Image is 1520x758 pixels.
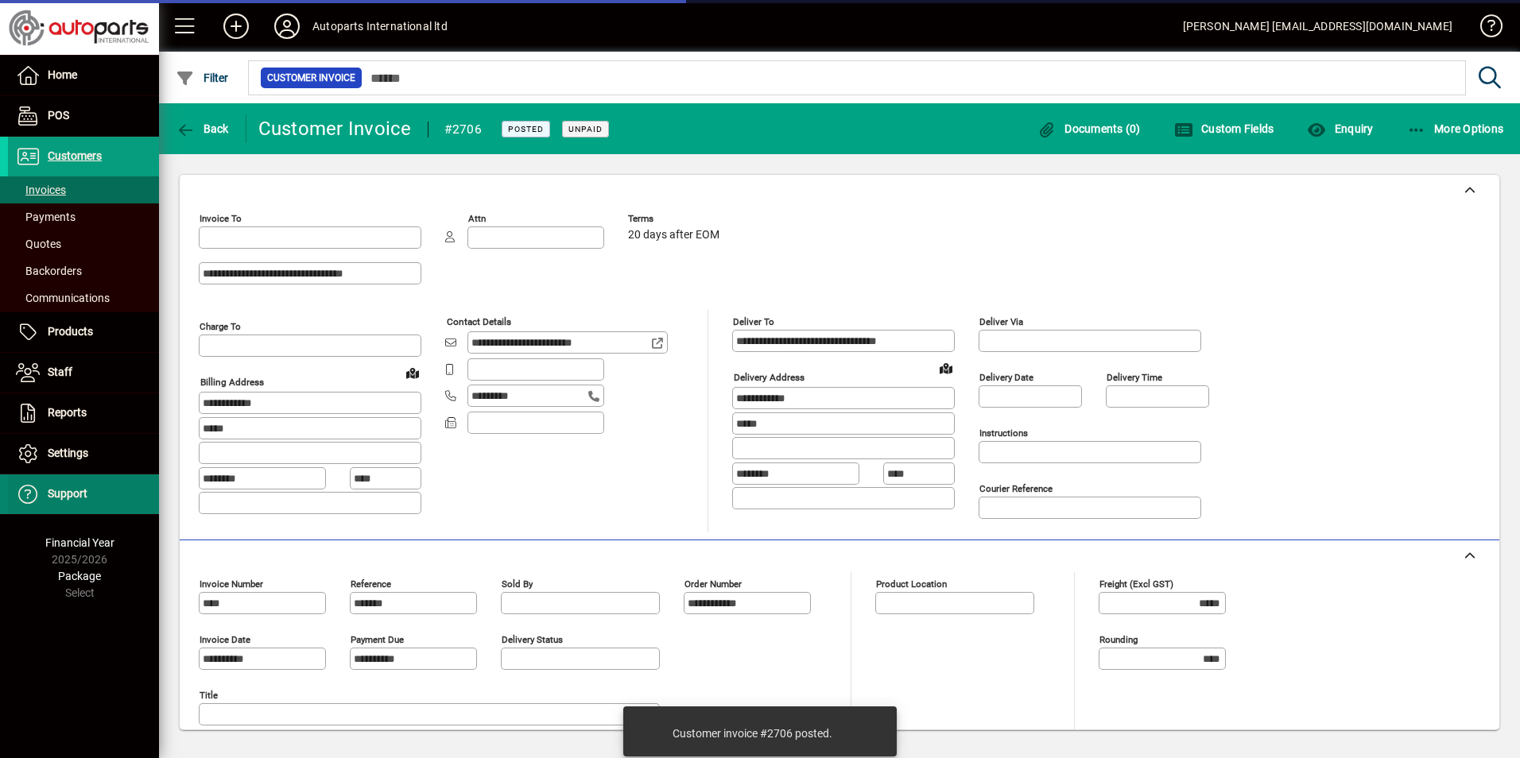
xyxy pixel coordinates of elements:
[628,214,723,224] span: Terms
[48,109,69,122] span: POS
[1170,114,1278,143] button: Custom Fields
[502,634,563,645] mat-label: Delivery status
[1468,3,1500,55] a: Knowledge Base
[1303,114,1377,143] button: Enquiry
[159,114,246,143] app-page-header-button: Back
[979,316,1023,327] mat-label: Deliver via
[8,312,159,352] a: Products
[200,690,218,701] mat-label: Title
[1174,122,1274,135] span: Custom Fields
[1099,634,1138,645] mat-label: Rounding
[876,578,947,590] mat-label: Product location
[200,634,250,645] mat-label: Invoice date
[48,325,93,338] span: Products
[172,64,233,92] button: Filter
[211,12,262,41] button: Add
[48,149,102,162] span: Customers
[628,229,719,242] span: 20 days after EOM
[58,570,101,582] span: Package
[8,474,159,514] a: Support
[1407,122,1504,135] span: More Options
[16,265,82,277] span: Backorders
[1107,372,1162,383] mat-label: Delivery time
[1183,14,1452,39] div: [PERSON_NAME] [EMAIL_ADDRESS][DOMAIN_NAME]
[1037,122,1141,135] span: Documents (0)
[1033,114,1145,143] button: Documents (0)
[267,70,355,86] span: Customer Invoice
[8,203,159,230] a: Payments
[48,68,77,81] span: Home
[508,124,544,134] span: Posted
[444,117,482,142] div: #2706
[48,447,88,459] span: Settings
[176,72,229,84] span: Filter
[262,12,312,41] button: Profile
[468,213,486,224] mat-label: Attn
[172,114,233,143] button: Back
[16,184,66,196] span: Invoices
[684,578,742,590] mat-label: Order number
[16,211,76,223] span: Payments
[568,124,603,134] span: Unpaid
[1403,114,1508,143] button: More Options
[979,372,1033,383] mat-label: Delivery date
[733,316,774,327] mat-label: Deliver To
[8,230,159,257] a: Quotes
[8,96,159,136] a: POS
[502,578,533,590] mat-label: Sold by
[8,434,159,474] a: Settings
[933,355,959,381] a: View on map
[200,321,241,332] mat-label: Charge To
[8,176,159,203] a: Invoices
[400,360,425,385] a: View on map
[673,725,832,741] div: Customer invoice #2706 posted.
[8,257,159,284] a: Backorders
[351,578,391,590] mat-label: Reference
[200,213,242,224] mat-label: Invoice To
[8,284,159,311] a: Communications
[176,122,229,135] span: Back
[16,238,61,250] span: Quotes
[258,116,412,141] div: Customer Invoice
[979,427,1028,439] mat-label: Instructions
[200,578,263,590] mat-label: Invoice number
[979,483,1053,494] mat-label: Courier Reference
[48,406,87,419] span: Reports
[1307,122,1373,135] span: Enquiry
[8,353,159,393] a: Staff
[8,56,159,95] a: Home
[312,14,448,39] div: Autoparts International ltd
[351,634,404,645] mat-label: Payment due
[16,292,110,304] span: Communications
[1099,578,1173,590] mat-label: Freight (excl GST)
[8,393,159,433] a: Reports
[45,536,114,549] span: Financial Year
[48,365,72,378] span: Staff
[48,487,87,500] span: Support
